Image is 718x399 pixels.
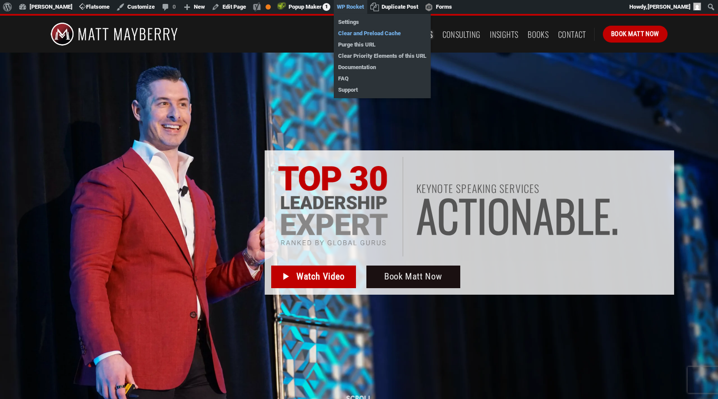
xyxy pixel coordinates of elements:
a: Contact [558,27,586,42]
span: a [533,193,554,236]
span: Book Matt Now [384,269,442,284]
span: A [416,193,437,236]
span: b [554,193,576,236]
span: i [477,193,487,236]
a: Keynote Speaking Services [344,27,432,42]
a: Consulting [442,27,481,42]
a: Watch Video [271,266,356,288]
img: Top 30 Leadership Experts [277,166,389,248]
span: n [510,193,533,236]
a: Settings [334,17,431,28]
span: Watch Video [296,269,345,284]
a: Clear Priority Elements of this URL [334,50,431,62]
span: e [593,193,611,236]
span: . [611,193,619,236]
a: Book Matt Now [366,266,461,288]
a: Books [528,27,548,42]
a: Insights [490,27,518,42]
span: t [459,193,477,236]
a: Clear and Preload Cache [334,28,431,39]
a: Documentation [334,62,431,73]
span: l [576,193,593,236]
span: 1 [322,3,330,11]
span: [PERSON_NAME] [648,3,691,10]
img: Matt Mayberry [50,16,178,53]
a: Support [334,84,431,96]
span: Book Matt Now [611,29,659,39]
a: Book Matt Now [603,26,668,42]
div: OK [266,4,271,10]
span: o [487,193,510,236]
a: FAQ [334,73,431,84]
a: Purge this URL [334,39,431,50]
span: c [437,193,459,236]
